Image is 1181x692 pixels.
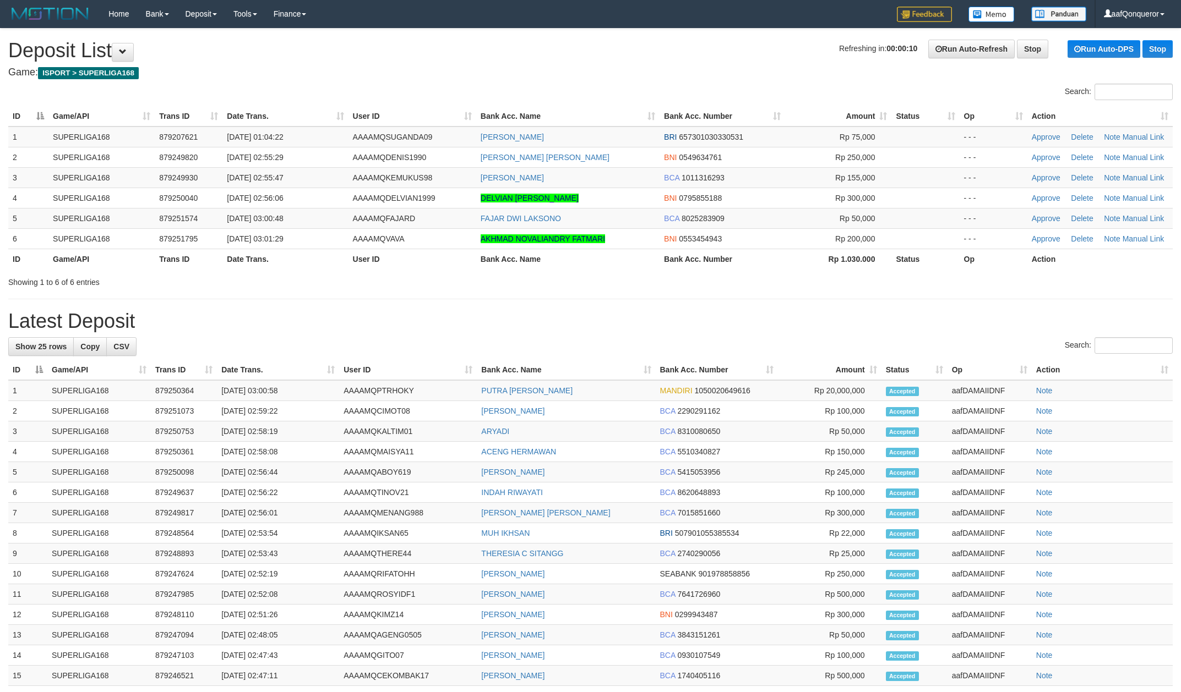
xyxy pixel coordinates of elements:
[159,234,198,243] span: 879251795
[778,543,881,564] td: Rp 25,000
[339,584,477,605] td: AAAAMQROSYIDF1
[339,401,477,421] td: AAAAMQCIMOT08
[8,249,48,269] th: ID
[1036,447,1053,456] a: Note
[339,380,477,401] td: AAAAMQPTRHOKY
[778,564,881,584] td: Rp 250,000
[80,342,100,351] span: Copy
[481,386,573,395] a: PUTRA [PERSON_NAME]
[1071,153,1093,162] a: Delete
[113,342,129,351] span: CSV
[656,360,778,380] th: Bank Acc. Number: activate to sort column ascending
[891,106,959,127] th: Status: activate to sort column ascending
[217,523,339,543] td: [DATE] 02:53:54
[481,610,545,619] a: [PERSON_NAME]
[217,360,339,380] th: Date Trans.: activate to sort column ascending
[151,564,217,584] td: 879247624
[1036,488,1053,497] a: Note
[339,605,477,625] td: AAAAMQKIMZ14
[481,651,545,660] a: [PERSON_NAME]
[660,447,676,456] span: BCA
[1071,173,1093,182] a: Delete
[8,67,1173,78] h4: Game:
[660,590,676,598] span: BCA
[151,584,217,605] td: 879247985
[339,421,477,442] td: AAAAMQKALTIM01
[481,234,605,243] a: AKHMAD NOVALIANDRY FATMARI
[835,153,875,162] span: Rp 250,000
[481,214,561,223] a: FAJAR DWI LAKSONO
[339,523,477,543] td: AAAAMQIKSAN65
[339,543,477,564] td: AAAAMQTHERE44
[353,214,416,223] span: AAAAMQFAJARD
[481,194,579,202] a: DELVIAN [PERSON_NAME]
[481,153,609,162] a: [PERSON_NAME] [PERSON_NAME]
[48,228,155,249] td: SUPERLIGA168
[1104,173,1120,182] a: Note
[1123,194,1164,202] a: Manual Link
[47,360,151,380] th: Game/API: activate to sort column ascending
[835,173,875,182] span: Rp 155,000
[778,584,881,605] td: Rp 500,000
[1032,360,1173,380] th: Action: activate to sort column ascending
[47,482,151,503] td: SUPERLIGA168
[1017,40,1048,58] a: Stop
[948,482,1032,503] td: aafDAMAIIDNF
[38,67,139,79] span: ISPORT > SUPERLIGA168
[886,550,919,559] span: Accepted
[349,106,476,127] th: User ID: activate to sort column ascending
[660,529,673,537] span: BRI
[217,421,339,442] td: [DATE] 02:58:19
[699,569,750,578] span: Copy 901978858856 to clipboard
[8,360,47,380] th: ID: activate to sort column descending
[1071,214,1093,223] a: Delete
[217,605,339,625] td: [DATE] 02:51:26
[839,44,917,53] span: Refreshing in:
[151,503,217,523] td: 879249817
[353,173,433,182] span: AAAAMQKEMUKUS98
[1036,386,1053,395] a: Note
[48,147,155,167] td: SUPERLIGA168
[679,194,722,202] span: Copy 0795855188 to clipboard
[47,523,151,543] td: SUPERLIGA168
[968,7,1015,22] img: Button%20Memo.svg
[1071,194,1093,202] a: Delete
[8,188,48,208] td: 4
[8,147,48,167] td: 2
[353,234,405,243] span: AAAAMQVAVA
[47,380,151,401] td: SUPERLIGA168
[886,448,919,457] span: Accepted
[222,249,348,269] th: Date Trans.
[1095,84,1173,100] input: Search:
[339,442,477,462] td: AAAAMQMAISYA11
[886,611,919,620] span: Accepted
[151,523,217,543] td: 879248564
[217,442,339,462] td: [DATE] 02:58:08
[481,427,509,436] a: ARYADI
[1032,173,1060,182] a: Approve
[886,590,919,600] span: Accepted
[679,153,722,162] span: Copy 0549634761 to clipboard
[948,543,1032,564] td: aafDAMAIIDNF
[1036,549,1053,558] a: Note
[217,503,339,523] td: [DATE] 02:56:01
[891,249,959,269] th: Status
[8,482,47,503] td: 6
[222,106,348,127] th: Date Trans.: activate to sort column ascending
[481,488,542,497] a: INDAH RIWAYATI
[1027,249,1173,269] th: Action
[8,337,74,356] a: Show 25 rows
[8,462,47,482] td: 5
[481,630,545,639] a: [PERSON_NAME]
[481,407,545,415] a: [PERSON_NAME]
[8,401,47,421] td: 2
[960,147,1027,167] td: - - -
[151,543,217,564] td: 879248893
[106,337,137,356] a: CSV
[960,208,1027,228] td: - - -
[159,214,198,223] span: 879251574
[47,625,151,645] td: SUPERLIGA168
[151,482,217,503] td: 879249637
[948,564,1032,584] td: aafDAMAIIDNF
[948,421,1032,442] td: aafDAMAIIDNF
